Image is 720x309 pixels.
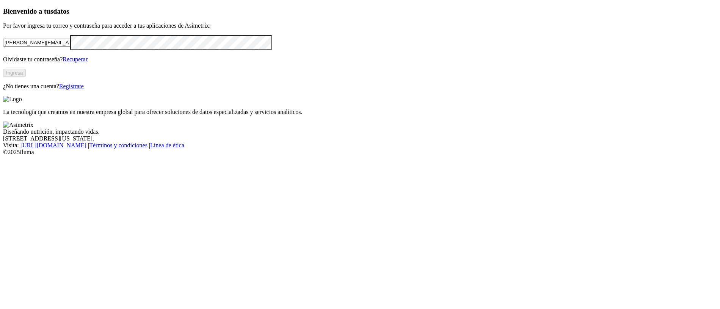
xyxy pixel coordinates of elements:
[3,83,717,90] p: ¿No tienes una cuenta?
[3,149,717,156] div: © 2025 Iluma
[89,142,147,148] a: Términos y condiciones
[3,56,717,63] p: Olvidaste tu contraseña?
[3,39,70,47] input: Tu correo
[3,7,717,16] h3: Bienvenido a tus
[3,96,22,103] img: Logo
[3,109,717,115] p: La tecnología que creamos en nuestra empresa global para ofrecer soluciones de datos especializad...
[53,7,69,15] span: datos
[3,128,717,135] div: Diseñando nutrición, impactando vidas.
[3,135,717,142] div: [STREET_ADDRESS][US_STATE].
[3,142,717,149] div: Visita : | |
[20,142,86,148] a: [URL][DOMAIN_NAME]
[3,122,33,128] img: Asimetrix
[3,22,717,29] p: Por favor ingresa tu correo y contraseña para acceder a tus aplicaciones de Asimetrix:
[150,142,184,148] a: Línea de ética
[59,83,84,89] a: Regístrate
[3,69,26,77] button: Ingresa
[63,56,88,62] a: Recuperar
